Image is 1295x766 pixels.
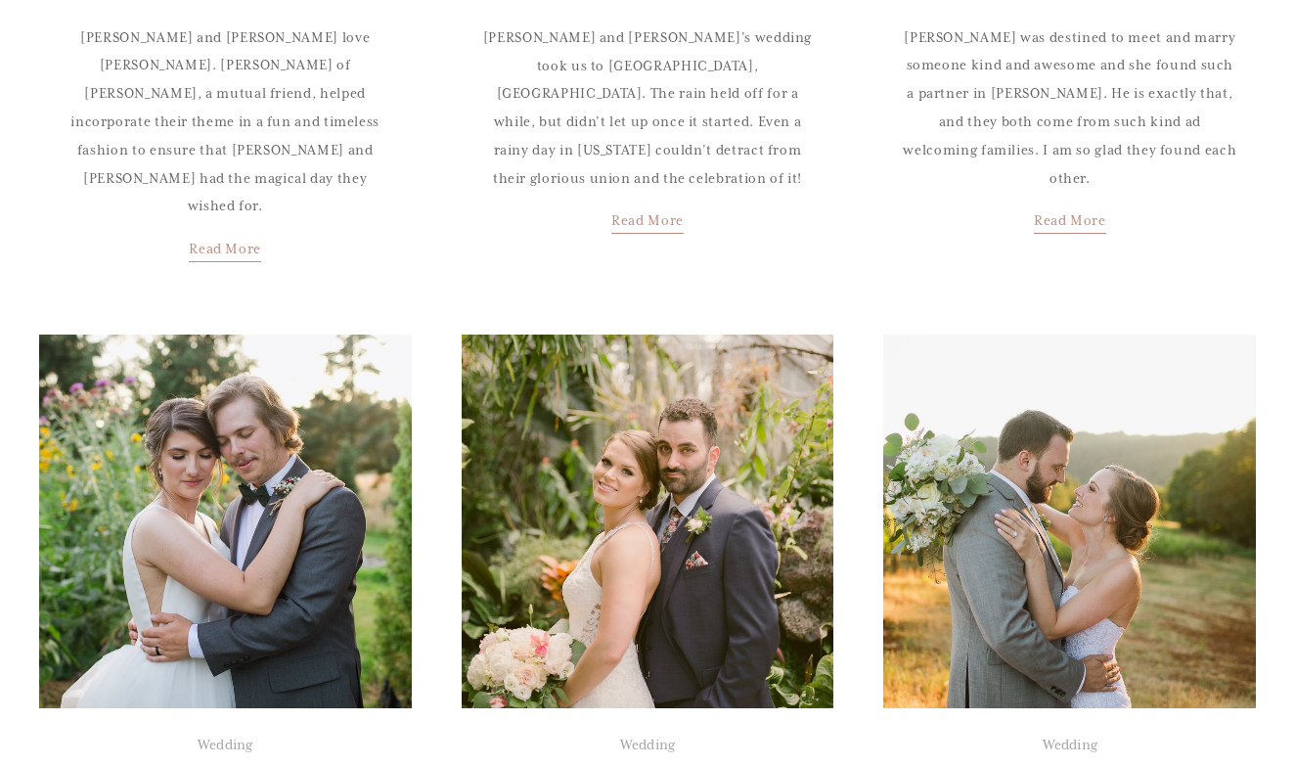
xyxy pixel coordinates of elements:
[37,333,414,710] img: Chaz and Jordan // Tacoma, WA
[189,221,261,265] a: Read More
[58,24,393,222] p: [PERSON_NAME] and [PERSON_NAME] love [PERSON_NAME]. [PERSON_NAME] of [PERSON_NAME], a mutual frie...
[1034,193,1106,237] a: Read More
[882,333,1259,710] img: Jackie and Jeremy // Maysara Winery
[1043,737,1097,753] a: Wedding
[480,24,816,194] p: [PERSON_NAME] and [PERSON_NAME]’s wedding took us to [GEOGRAPHIC_DATA], [GEOGRAPHIC_DATA]. The ra...
[198,737,252,753] a: Wedding
[902,24,1237,194] p: [PERSON_NAME] was destined to meet and marry someone kind and awesome and she found such a partne...
[620,737,675,753] a: Wedding
[460,333,836,710] img: Amy and Anthony // Tacoma, WA
[611,193,684,237] a: Read More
